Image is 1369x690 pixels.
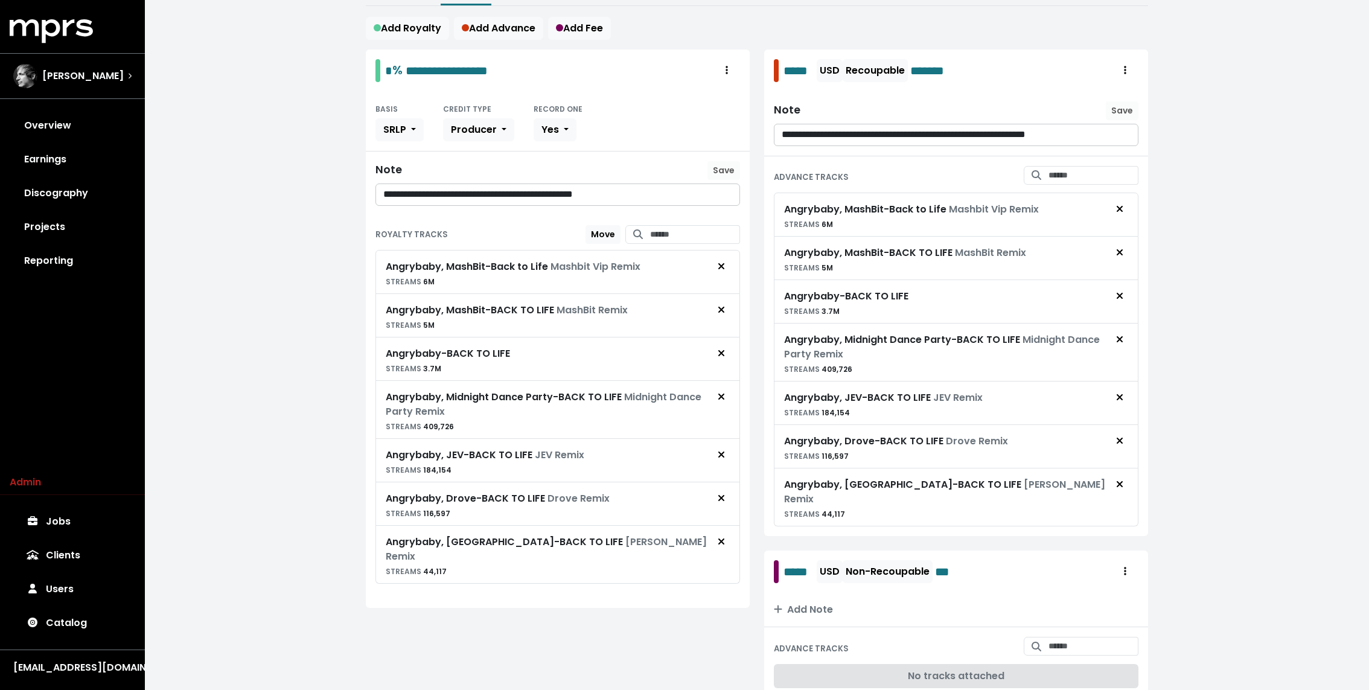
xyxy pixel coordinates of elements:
span: Drove Remix [547,491,610,505]
small: ADVANCE TRACKS [774,171,849,183]
button: Remove advance target [1106,473,1133,496]
button: Remove advance target [1106,386,1133,409]
span: STREAMS [784,407,820,418]
span: Drove Remix [946,434,1008,448]
small: 44,117 [784,509,845,519]
button: Add Note [764,593,1148,627]
span: Yes [541,123,559,136]
button: Yes [534,118,576,141]
input: Search for tracks by title and link them to this royalty [650,225,740,244]
small: 409,726 [784,364,852,374]
button: Remove royalty target [708,444,735,467]
span: JEV Remix [535,448,584,462]
small: CREDIT TYPE [443,104,491,114]
button: USD [817,59,843,82]
span: Add Note [774,602,833,616]
span: SRLP [383,123,406,136]
img: The selected account / producer [13,64,37,88]
button: Add Fee [548,17,611,40]
small: RECORD ONE [534,104,582,114]
small: 116,597 [386,508,450,519]
span: MashBit Remix [955,246,1026,260]
span: Non-Recoupable [846,564,930,578]
span: Edit value [783,62,814,80]
span: Edit value [385,65,392,77]
a: Discography [10,176,135,210]
div: Note [375,164,402,176]
span: STREAMS [386,566,421,577]
a: Catalog [10,606,135,640]
button: Remove royalty target [708,531,735,554]
small: 5M [386,320,435,330]
div: Angrybaby - BACK TO LIFE [386,347,510,361]
div: Angrybaby, MashBit - Back to Life [386,260,640,274]
a: Users [10,572,135,606]
button: Remove advance target [1106,198,1133,221]
span: Midnight Dance Party Remix [386,390,701,418]
a: Overview [10,109,135,142]
button: Remove royalty target [708,299,735,322]
span: STREAMS [386,276,421,287]
button: Remove royalty target [708,386,735,409]
span: Edit value [935,563,956,581]
span: Edit value [783,563,814,581]
span: Edit value [406,65,488,77]
div: Angrybaby, MashBit - BACK TO LIFE [386,303,628,318]
span: Edit value [910,62,965,80]
small: 184,154 [386,465,452,475]
button: Remove advance target [1106,328,1133,351]
button: Remove royalty target [708,487,735,510]
small: 6M [386,276,435,287]
input: Search for tracks by title and link them to this advance [1048,637,1138,656]
button: Remove royalty target [708,255,735,278]
button: Royalty administration options [713,59,740,82]
span: STREAMS [784,263,820,273]
span: Mashbit Vip Remix [949,202,1039,216]
button: Remove advance target [1106,241,1133,264]
span: STREAMS [386,320,421,330]
a: Jobs [10,505,135,538]
button: USD [817,560,843,583]
div: Angrybaby, Midnight Dance Party - BACK TO LIFE [784,333,1106,362]
div: Angrybaby, Drove - BACK TO LIFE [386,491,610,506]
span: [PERSON_NAME] Remix [386,535,707,563]
button: Remove royalty target [708,342,735,365]
span: Midnight Dance Party Remix [784,333,1100,361]
small: 409,726 [386,421,454,432]
a: Clients [10,538,135,572]
div: Angrybaby - BACK TO LIFE [784,289,908,304]
div: Angrybaby, JEV - BACK TO LIFE [784,391,983,405]
small: ROYALTY TRACKS [375,229,448,240]
span: STREAMS [784,451,820,461]
button: Recoupable [843,59,908,82]
a: Reporting [10,244,135,278]
span: Move [591,228,615,240]
div: Angrybaby, Midnight Dance Party - BACK TO LIFE [386,390,708,419]
small: ADVANCE TRACKS [774,643,849,654]
span: STREAMS [386,421,421,432]
span: STREAMS [784,306,820,316]
button: Producer [443,118,514,141]
a: mprs logo [10,24,93,37]
span: % [392,62,403,78]
div: Angrybaby, MashBit - BACK TO LIFE [784,246,1026,260]
span: MashBit Remix [557,303,628,317]
small: 116,597 [784,451,849,461]
span: Add Royalty [374,21,441,35]
span: STREAMS [386,508,421,519]
button: Add Royalty [366,17,449,40]
div: Angrybaby, [GEOGRAPHIC_DATA] - BACK TO LIFE [386,535,708,564]
div: Angrybaby, MashBit - Back to Life [784,202,1039,217]
span: Add Fee [556,21,603,35]
span: STREAMS [784,219,820,229]
div: [EMAIL_ADDRESS][DOMAIN_NAME] [13,660,132,675]
button: SRLP [375,118,424,141]
small: 3.7M [784,306,840,316]
button: Add Advance [454,17,543,40]
input: Search for tracks by title and link them to this advance [1048,166,1138,185]
span: STREAMS [784,364,820,374]
button: Remove advance target [1106,430,1133,453]
div: Note [774,104,800,117]
span: Mashbit Vip Remix [550,260,640,273]
span: USD [820,564,840,578]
